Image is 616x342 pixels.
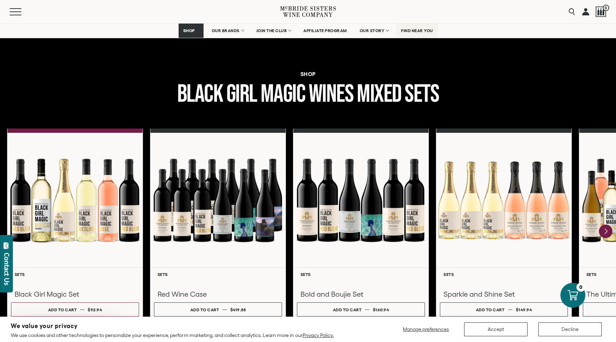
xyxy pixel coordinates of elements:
[333,305,362,315] div: Add to cart
[190,305,219,315] div: Add to cart
[256,28,287,33] span: JOIN THE CLUB
[158,290,278,299] h3: Red Wine Case
[207,24,248,38] a: OUR BRANDS
[576,283,585,292] div: 0
[443,290,564,299] h3: Sparkle and Shine Set
[226,79,257,109] span: girl
[360,28,385,33] span: OUR STORY
[261,79,306,109] span: magic
[443,272,564,277] h6: Sets
[293,129,429,321] a: Bold & Boujie Red Wine Set Sets Bold and Boujie Set Add to cart $160.94
[177,79,223,109] span: black
[301,272,421,277] h6: Sets
[303,28,347,33] span: AFFILIATE PROGRAM
[212,28,240,33] span: OUR BRANDS
[252,24,296,38] a: JOIN THE CLUB
[183,28,195,33] span: SHOP
[401,28,433,33] span: FIND NEAR YOU
[476,305,505,315] div: Add to cart
[464,322,528,336] button: Accept
[11,332,334,338] p: We use cookies and other technologies to personalize your experience, perform marketing, and coll...
[303,332,334,338] a: Privacy Policy.
[48,305,77,315] div: Add to cart
[158,272,278,277] h6: Sets
[179,24,204,38] a: SHOP
[10,8,35,15] button: Mobile Menu Trigger
[150,129,286,321] a: Red Wine Case Sets Red Wine Case Add to cart $419.88
[399,322,453,336] button: Manage preferences
[3,253,10,285] div: Contact Us
[309,79,354,109] span: wines
[297,302,425,317] button: Add to cart $160.94
[436,129,572,321] a: Sparkling and Shine Sparkling Set Sets Sparkle and Shine Set Add to cart $149.94
[154,302,282,317] button: Add to cart $419.88
[15,290,135,299] h3: Black Girl Magic Set
[355,24,393,38] a: OUR STORY
[230,307,246,312] span: $419.88
[405,79,439,109] span: Sets
[396,24,438,38] a: FIND NEAR YOU
[88,307,102,312] span: $92.94
[373,307,389,312] span: $160.94
[299,24,351,38] a: AFFILIATE PROGRAM
[11,323,334,329] h2: We value your privacy
[403,326,449,332] span: Manage preferences
[516,307,532,312] span: $149.94
[15,272,135,277] h6: Sets
[599,225,612,238] button: Next
[440,302,568,317] button: Add to cart $149.94
[7,129,143,321] a: Black Girl Magic Set Sets Black Girl Magic Set Add to cart $92.94
[11,302,139,317] button: Add to cart $92.94
[538,322,602,336] button: Decline
[357,79,401,109] span: Mixed
[301,290,421,299] h3: Bold and Boujie Set
[603,5,609,11] span: 0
